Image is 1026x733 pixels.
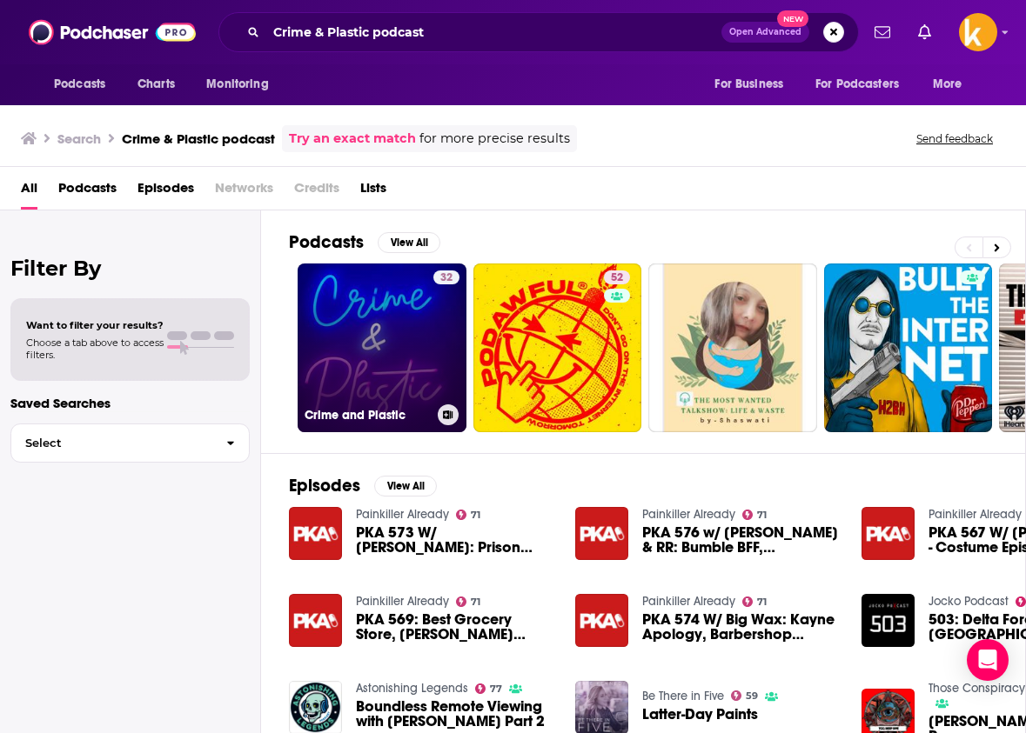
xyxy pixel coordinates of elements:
a: Painkiller Already [356,594,449,609]
a: Astonishing Legends [356,681,468,696]
img: User Profile [959,13,997,51]
span: More [933,72,962,97]
h2: Filter By [10,256,250,281]
a: 71 [742,510,768,520]
span: 71 [757,511,767,519]
span: Open Advanced [729,28,801,37]
a: Painkiller Already [642,507,735,522]
a: PodcastsView All [289,231,440,253]
span: PKA 573 W/ [PERSON_NAME]: Prison Body Mod, Honey Bun Scheme, Boomer Moments [356,525,554,555]
a: Be There in Five [642,689,724,703]
button: View All [374,476,437,496]
a: Podcasts [58,174,117,210]
p: Saved Searches [10,395,250,411]
span: 77 [490,685,502,693]
a: PKA 569: Best Grocery Store, Woody Strikes Out Story, Kyle‘s Court Case [356,612,554,642]
span: Boundless Remote Viewing with [PERSON_NAME] Part 2 [356,699,554,729]
button: Select [10,423,250,463]
a: Show notifications dropdown [911,17,938,47]
a: Jocko Podcast [929,594,1009,609]
img: PKA 574 W/ Big Wax: Kayne Apology, Barbershop Woody, Kyle‘s Bath Regimen [575,594,628,647]
span: Want to filter your results? [26,319,164,331]
a: Painkiller Already [642,594,735,609]
a: 59 [731,690,759,701]
a: 52 [604,270,630,284]
a: 52 [473,263,642,432]
a: Lists [360,174,386,210]
span: Logged in as sshawan [959,13,997,51]
button: Show profile menu [959,13,997,51]
img: PKA 576 w/ Tavarish & RR: Bumble BFF, Woody Saves Man’s Life, Doomsday Glacier [575,507,628,560]
button: View All [378,232,440,253]
a: 32Crime and Plastic [298,263,466,432]
a: EpisodesView All [289,475,437,496]
span: For Business [714,72,783,97]
a: All [21,174,37,210]
span: Select [11,437,212,449]
a: Charts [126,68,185,101]
h3: Crime and Plastic [305,408,431,423]
a: Try an exact match [289,129,416,149]
a: Boundless Remote Viewing with Lori Williams Part 2 [356,699,554,729]
button: open menu [804,68,924,101]
input: Search podcasts, credits, & more... [266,18,721,46]
img: PKA 567 W/ Anthony Cumia - Costume Episode, Blackhawk Drama, Tiger King 2 [862,507,915,560]
a: PKA 573 W/ Josh Pillault: Prison Body Mod, Honey Bun Scheme, Boomer Moments [356,525,554,555]
img: Podchaser - Follow, Share and Rate Podcasts [29,16,196,49]
a: PKA 576 w/ Tavarish & RR: Bumble BFF, Woody Saves Man’s Life, Doomsday Glacier [642,525,841,555]
span: Choose a tab above to access filters. [26,337,164,361]
a: 71 [742,596,768,607]
span: 32 [440,270,453,287]
button: open menu [921,68,984,101]
span: 59 [746,692,758,700]
img: PKA 569: Best Grocery Store, Woody Strikes Out Story, Kyle‘s Court Case [289,594,342,647]
span: PKA 569: Best Grocery Store, [PERSON_NAME] Strikes Out Story, [PERSON_NAME]‘s Court Case [356,612,554,642]
span: PKA 574 W/ Big Wax: Kayne Apology, Barbershop [PERSON_NAME]‘s Bath Regimen [642,612,841,642]
span: 71 [471,598,480,606]
div: Open Intercom Messenger [967,639,1009,681]
img: 503: Delta Force, Mogadishu, and the Legacy of Black Hawk Down. With Norm "Hoot" Hooten. [862,594,915,647]
a: 77 [475,683,503,694]
span: Podcasts [54,72,105,97]
div: Search podcasts, credits, & more... [218,12,859,52]
a: 71 [456,596,481,607]
span: 71 [471,511,480,519]
h3: Search [57,130,101,147]
a: Painkiller Already [929,507,1022,522]
a: Painkiller Already [356,507,449,522]
img: PKA 573 W/ Josh Pillault: Prison Body Mod, Honey Bun Scheme, Boomer Moments [289,507,342,560]
a: PKA 574 W/ Big Wax: Kayne Apology, Barbershop Woody, Kyle‘s Bath Regimen [642,612,841,642]
button: Open AdvancedNew [721,22,809,43]
h2: Podcasts [289,231,364,253]
button: open menu [42,68,128,101]
a: Episodes [137,174,194,210]
span: Monitoring [206,72,268,97]
span: For Podcasters [815,72,899,97]
span: New [777,10,808,27]
a: 32 [433,270,459,284]
span: Charts [137,72,175,97]
h2: Episodes [289,475,360,496]
a: Latter-Day Paints [642,707,758,722]
a: Show notifications dropdown [868,17,897,47]
h3: Crime & Plastic podcast [122,130,275,147]
button: Send feedback [911,131,998,146]
button: open menu [194,68,291,101]
span: PKA 576 w/ [PERSON_NAME] & RR: Bumble BFF, [PERSON_NAME] Saves Man’s Life, Doomsday Glacier [642,525,841,555]
span: Credits [294,174,339,210]
button: open menu [702,68,805,101]
span: 52 [611,270,623,287]
span: for more precise results [419,129,570,149]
